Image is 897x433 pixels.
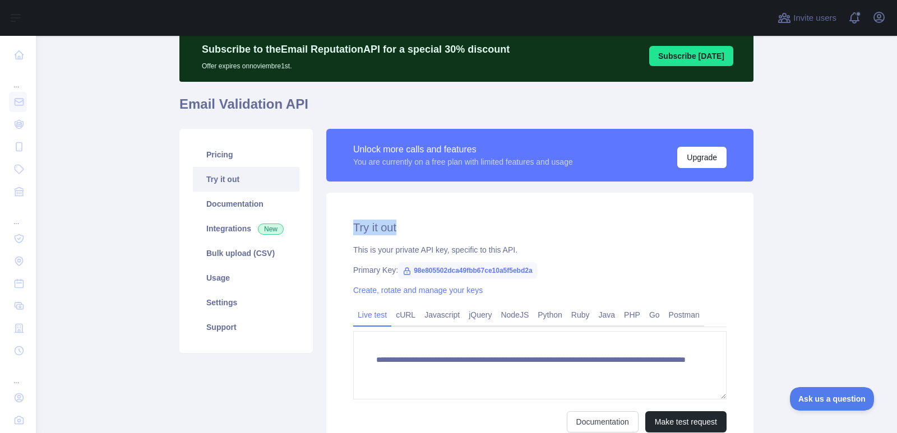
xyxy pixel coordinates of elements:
div: This is your private API key, specific to this API. [353,244,727,255]
iframe: Toggle Customer Support [790,387,875,411]
div: You are currently on a free plan with limited features and usage [353,156,573,167]
a: Integrations New [193,216,299,241]
span: New [258,224,284,235]
div: ... [9,363,27,385]
p: Subscribe to the Email Reputation API for a special 30 % discount [202,41,510,57]
h2: Try it out [353,220,727,235]
h1: Email Validation API [179,95,753,122]
a: jQuery [464,306,496,324]
a: Settings [193,290,299,315]
a: NodeJS [496,306,533,324]
div: Primary Key: [353,264,727,276]
span: 98e805502dca49fbb67ce10a5f5ebd2a [398,262,537,279]
div: ... [9,67,27,90]
span: Invite users [793,12,836,25]
button: Invite users [775,9,839,27]
a: Java [594,306,620,324]
a: Try it out [193,167,299,192]
a: Create, rotate and manage your keys [353,286,483,295]
a: PHP [619,306,645,324]
button: Upgrade [677,147,727,168]
a: Documentation [193,192,299,216]
a: Javascript [420,306,464,324]
a: Documentation [567,411,639,432]
a: cURL [391,306,420,324]
p: Offer expires on noviembre 1st. [202,57,510,71]
a: Usage [193,266,299,290]
a: Support [193,315,299,339]
button: Subscribe [DATE] [649,46,733,66]
a: Go [645,306,664,324]
div: Unlock more calls and features [353,143,573,156]
div: ... [9,204,27,226]
a: Ruby [567,306,594,324]
a: Postman [664,306,704,324]
a: Python [533,306,567,324]
button: Make test request [645,411,727,432]
a: Bulk upload (CSV) [193,241,299,266]
a: Live test [353,306,391,324]
a: Pricing [193,142,299,167]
